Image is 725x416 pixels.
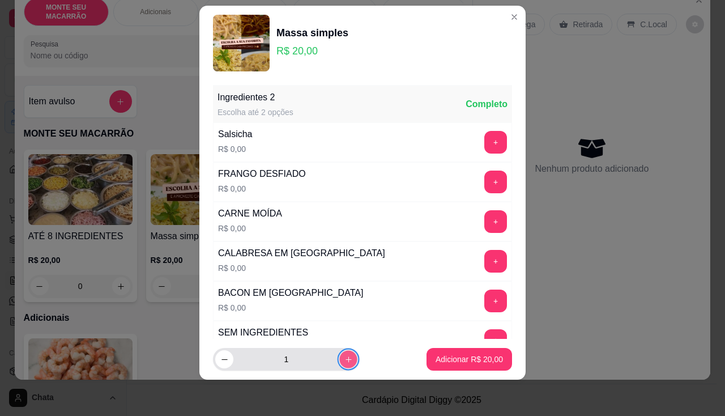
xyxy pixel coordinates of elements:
div: Salsicha [218,128,252,141]
p: Adicionar R$ 20,00 [436,354,503,365]
button: increase-product-quantity [339,351,357,368]
button: add [484,250,507,273]
button: add [484,131,507,154]
button: Close [505,8,523,26]
div: Ingredientes 2 [217,91,293,104]
div: BACON EM [GEOGRAPHIC_DATA] [218,286,363,300]
div: SEM INGREDIENTES [218,326,308,339]
div: Massa simples [276,25,348,41]
img: product-image [213,15,270,71]
p: R$ 0,00 [218,262,385,274]
div: FRANGO DESFIADO [218,167,306,181]
button: add [484,210,507,233]
div: Escolha até 2 opções [217,107,293,118]
button: add [484,171,507,193]
p: R$ 0,00 [218,302,363,313]
p: R$ 20,00 [276,43,348,59]
button: decrease-product-quantity [215,350,233,368]
button: add [484,329,507,352]
button: Adicionar R$ 20,00 [427,348,512,371]
div: Completo [466,97,507,111]
div: CARNE MOÍDA [218,207,282,220]
p: R$ 0,00 [218,223,282,234]
div: CALABRESA EM [GEOGRAPHIC_DATA] [218,247,385,260]
p: R$ 0,00 [218,183,306,194]
button: add [484,290,507,312]
p: R$ 0,00 [218,143,252,155]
